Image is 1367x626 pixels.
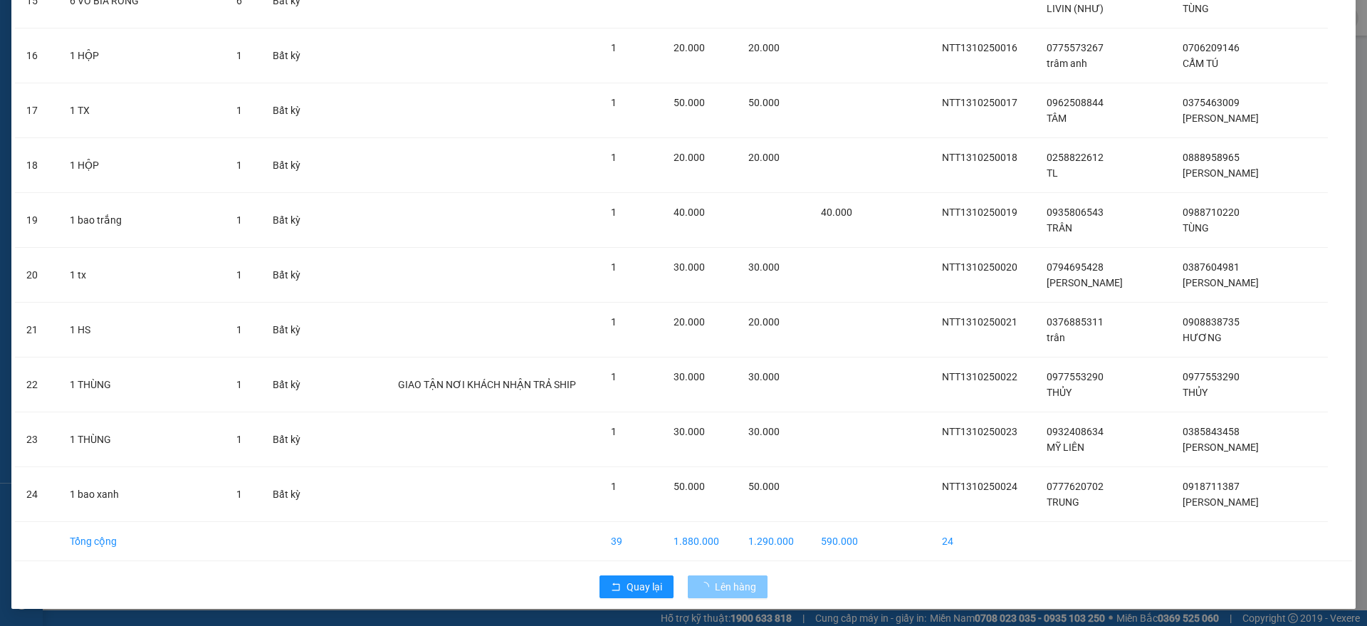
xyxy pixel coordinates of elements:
[942,152,1017,163] span: NTT1310250018
[611,426,617,437] span: 1
[18,92,80,159] b: [PERSON_NAME]
[1183,426,1240,437] span: 0385843458
[58,248,224,303] td: 1 tx
[674,316,705,328] span: 20.000
[58,193,224,248] td: 1 bao trắng
[942,371,1017,382] span: NTT1310250022
[236,269,242,281] span: 1
[674,42,705,53] span: 20.000
[1183,332,1222,343] span: HƯƠNG
[1047,113,1067,124] span: TÂM
[942,42,1017,53] span: NTT1310250016
[1183,496,1259,508] span: [PERSON_NAME]
[611,207,617,218] span: 1
[15,138,58,193] td: 18
[15,28,58,83] td: 16
[627,579,662,595] span: Quay lại
[15,358,58,412] td: 22
[261,358,315,412] td: Bất kỳ
[599,575,674,598] button: rollbackQuay lại
[942,261,1017,273] span: NTT1310250020
[1183,222,1209,234] span: TÙNG
[58,83,224,138] td: 1 TX
[1047,496,1079,508] span: TRUNG
[611,316,617,328] span: 1
[236,489,242,500] span: 1
[1183,316,1240,328] span: 0908838735
[1047,207,1104,218] span: 0935806543
[674,371,705,382] span: 30.000
[611,481,617,492] span: 1
[58,522,224,561] td: Tổng cộng
[1047,442,1084,453] span: MỸ LIÊN
[1183,387,1208,398] span: THỦY
[942,207,1017,218] span: NTT1310250019
[236,379,242,390] span: 1
[1183,58,1218,69] span: CẨM TÚ
[15,412,58,467] td: 23
[236,50,242,61] span: 1
[1047,387,1072,398] span: THỦY
[58,467,224,522] td: 1 bao xanh
[236,214,242,226] span: 1
[58,138,224,193] td: 1 HỘP
[1047,316,1104,328] span: 0376885311
[261,83,315,138] td: Bất kỳ
[261,28,315,83] td: Bất kỳ
[15,83,58,138] td: 17
[1183,277,1259,288] span: [PERSON_NAME]
[1183,371,1240,382] span: 0977553290
[942,316,1017,328] span: NTT1310250021
[398,379,576,390] span: GIAO TẬN NƠI KHÁCH NHẬN TRẢ SHIP
[261,138,315,193] td: Bất kỳ
[236,324,242,335] span: 1
[611,42,617,53] span: 1
[611,261,617,273] span: 1
[236,105,242,116] span: 1
[674,261,705,273] span: 30.000
[611,152,617,163] span: 1
[810,522,873,561] td: 590.000
[611,97,617,108] span: 1
[1047,97,1104,108] span: 0962508844
[1047,58,1087,69] span: trâm anh
[674,481,705,492] span: 50.000
[1183,42,1240,53] span: 0706209146
[1183,152,1240,163] span: 0888958965
[737,522,810,561] td: 1.290.000
[1183,207,1240,218] span: 0988710220
[1183,442,1259,453] span: [PERSON_NAME]
[1183,167,1259,179] span: [PERSON_NAME]
[58,303,224,358] td: 1 HS
[1047,261,1104,273] span: 0794695428
[120,68,196,85] li: (c) 2017
[674,152,705,163] span: 20.000
[236,434,242,445] span: 1
[58,412,224,467] td: 1 THÙNG
[674,97,705,108] span: 50.000
[748,261,780,273] span: 30.000
[942,426,1017,437] span: NTT1310250023
[18,18,89,89] img: logo.jpg
[748,42,780,53] span: 20.000
[931,522,1035,561] td: 24
[1047,426,1104,437] span: 0932408634
[1183,481,1240,492] span: 0918711387
[1183,97,1240,108] span: 0375463009
[1047,3,1104,14] span: LIVIN (NHƯ)
[261,248,315,303] td: Bất kỳ
[942,97,1017,108] span: NTT1310250017
[674,207,705,218] span: 40.000
[15,248,58,303] td: 20
[821,207,852,218] span: 40.000
[1047,42,1104,53] span: 0775573267
[154,18,189,52] img: logo.jpg
[611,371,617,382] span: 1
[1047,371,1104,382] span: 0977553290
[748,481,780,492] span: 50.000
[1047,167,1058,179] span: TL
[236,160,242,171] span: 1
[611,582,621,593] span: rollback
[699,582,715,592] span: loading
[58,358,224,412] td: 1 THÙNG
